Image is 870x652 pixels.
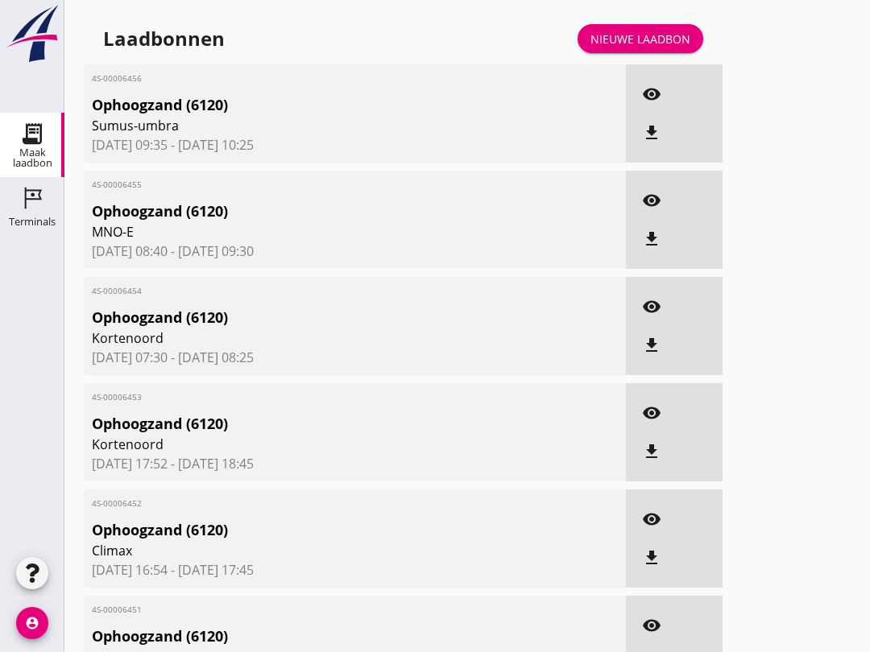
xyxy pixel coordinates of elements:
[92,179,530,191] span: 4S-00006455
[16,607,48,639] i: account_circle
[92,116,530,135] span: Sumus-umbra
[92,222,530,241] span: MNO-E
[92,94,530,116] span: Ophoogzand (6120)
[590,31,690,47] div: Nieuwe laadbon
[92,135,618,155] span: [DATE] 09:35 - [DATE] 10:25
[642,403,661,423] i: visibility
[578,24,703,53] a: Nieuwe laadbon
[92,497,530,510] span: 4S-00006452
[642,191,661,210] i: visibility
[642,297,661,316] i: visibility
[92,241,618,261] span: [DATE] 08:40 - [DATE] 09:30
[642,442,661,461] i: file_download
[92,519,530,541] span: Ophoogzand (6120)
[92,348,618,367] span: [DATE] 07:30 - [DATE] 08:25
[92,307,530,328] span: Ophoogzand (6120)
[642,510,661,529] i: visibility
[92,391,530,403] span: 4S-00006453
[92,541,530,560] span: Climax
[92,328,530,348] span: Kortenoord
[642,548,661,567] i: file_download
[92,625,530,647] span: Ophoogzand (6120)
[92,435,530,454] span: Kortenoord
[642,123,661,142] i: file_download
[642,336,661,355] i: file_download
[642,616,661,635] i: visibility
[92,560,618,580] span: [DATE] 16:54 - [DATE] 17:45
[92,454,618,473] span: [DATE] 17:52 - [DATE] 18:45
[92,72,530,85] span: 4S-00006456
[3,4,61,64] img: logo-small.a267ee39.svg
[92,604,530,616] span: 4S-00006451
[92,413,530,435] span: Ophoogzand (6120)
[103,26,225,52] div: Laadbonnen
[642,229,661,249] i: file_download
[642,85,661,104] i: visibility
[9,217,56,227] div: Terminals
[92,285,530,297] span: 4S-00006454
[92,200,530,222] span: Ophoogzand (6120)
